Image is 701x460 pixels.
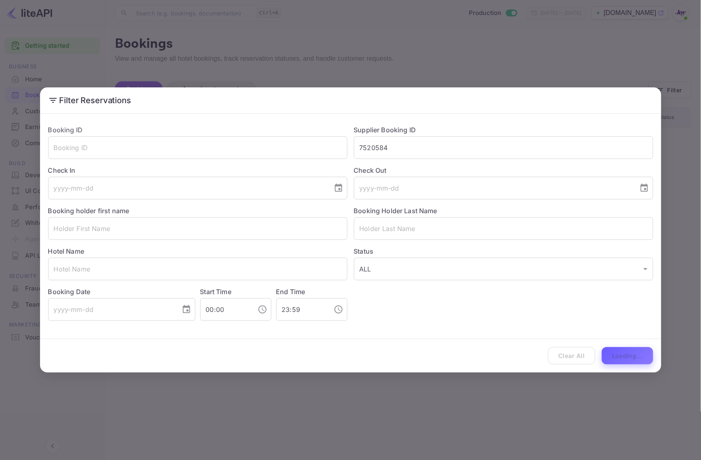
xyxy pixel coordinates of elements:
label: Booking Holder Last Name [354,207,438,215]
button: Choose date [178,301,195,318]
label: Status [354,246,653,256]
label: Check Out [354,165,653,175]
label: Booking holder first name [48,207,129,215]
input: yyyy-mm-dd [354,177,633,199]
input: yyyy-mm-dd [48,298,175,321]
input: hh:mm [276,298,327,321]
input: Supplier Booking ID [354,136,653,159]
button: Choose time, selected time is 12:00 AM [254,301,271,318]
label: Start Time [200,288,232,296]
button: Choose date [636,180,652,196]
input: yyyy-mm-dd [48,177,327,199]
input: Holder Last Name [354,217,653,240]
div: ALL [354,258,653,280]
label: End Time [276,288,305,296]
input: Hotel Name [48,258,347,280]
input: Booking ID [48,136,347,159]
label: Booking Date [48,287,195,297]
label: Check In [48,165,347,175]
button: Choose time, selected time is 11:59 PM [330,301,347,318]
label: Booking ID [48,126,83,134]
button: Choose date [330,180,347,196]
label: Hotel Name [48,247,85,255]
label: Supplier Booking ID [354,126,416,134]
h2: Filter Reservations [40,87,661,113]
input: Holder First Name [48,217,347,240]
input: hh:mm [200,298,251,321]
